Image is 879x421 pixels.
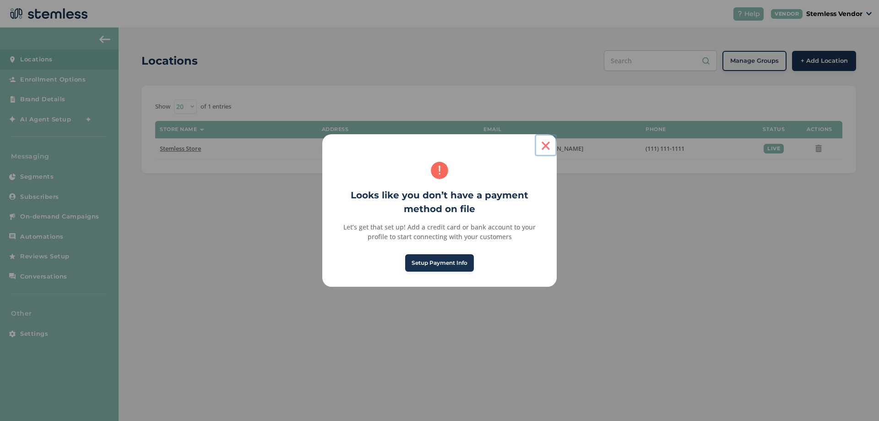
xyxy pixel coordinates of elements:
[535,134,557,156] button: Close this dialog
[332,222,546,241] div: Let’s get that set up! Add a credit card or bank account to your profile to start connecting with...
[833,377,879,421] iframe: Chat Widget
[322,188,557,216] h2: Looks like you don’t have a payment method on file
[405,254,474,272] button: Setup Payment Info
